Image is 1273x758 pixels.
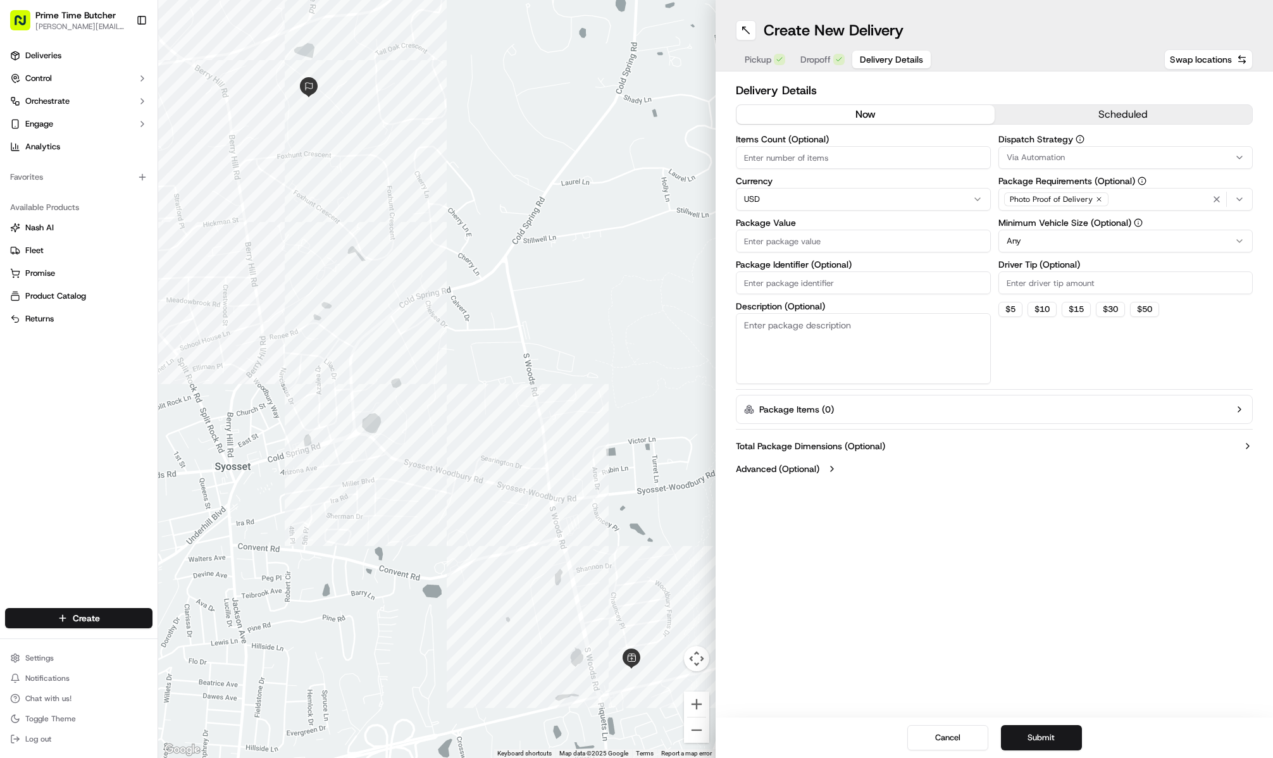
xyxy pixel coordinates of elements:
[736,302,991,311] label: Description (Optional)
[33,82,228,95] input: Got a question? Start typing here...
[5,608,152,628] button: Create
[1062,302,1091,317] button: $15
[736,260,991,269] label: Package Identifier (Optional)
[13,51,230,71] p: Welcome 👋
[5,669,152,687] button: Notifications
[736,440,1253,452] button: Total Package Dimensions (Optional)
[112,230,138,240] span: [DATE]
[497,749,552,758] button: Keyboard shortcuts
[10,313,147,325] a: Returns
[8,278,102,301] a: 📗Knowledge Base
[998,260,1253,269] label: Driver Tip (Optional)
[25,73,52,84] span: Control
[5,263,152,283] button: Promise
[998,218,1253,227] label: Minimum Vehicle Size (Optional)
[25,673,70,683] span: Notifications
[25,290,86,302] span: Product Catalog
[5,167,152,187] div: Favorites
[5,309,152,329] button: Returns
[13,165,85,175] div: Past conversations
[10,222,147,233] a: Nash AI
[1001,725,1082,750] button: Submit
[1076,135,1084,144] button: Dispatch Strategy
[998,177,1253,185] label: Package Requirements (Optional)
[800,53,831,66] span: Dropoff
[5,710,152,728] button: Toggle Theme
[860,53,923,66] span: Delivery Details
[161,742,203,758] a: Open this area in Google Maps (opens a new window)
[1138,177,1146,185] button: Package Requirements (Optional)
[5,197,152,218] div: Available Products
[764,20,904,40] h1: Create New Delivery
[736,218,991,227] label: Package Value
[25,313,54,325] span: Returns
[35,9,116,22] button: Prime Time Butcher
[25,714,76,724] span: Toggle Theme
[120,283,203,295] span: API Documentation
[1028,302,1057,317] button: $10
[5,240,152,261] button: Fleet
[736,82,1253,99] h2: Delivery Details
[25,222,54,233] span: Nash AI
[25,118,53,130] span: Engage
[25,197,35,207] img: 1736555255976-a54dd68f-1ca7-489b-9aae-adbdc363a1c4
[759,403,834,416] label: Package Items ( 0 )
[89,313,153,323] a: Powered byPylon
[102,278,208,301] a: 💻API Documentation
[39,196,92,206] span: Regen Pajulas
[35,22,126,32] button: [PERSON_NAME][EMAIL_ADDRESS][DOMAIN_NAME]
[196,162,230,177] button: See all
[10,268,147,279] a: Promise
[57,121,208,134] div: Start new chat
[215,125,230,140] button: Start new chat
[25,693,71,704] span: Chat with us!
[684,692,709,717] button: Zoom in
[102,196,128,206] span: [DATE]
[5,46,152,66] a: Deliveries
[684,718,709,743] button: Zoom out
[736,135,991,144] label: Items Count (Optional)
[13,121,35,144] img: 1736555255976-a54dd68f-1ca7-489b-9aae-adbdc363a1c4
[27,121,49,144] img: 1738778727109-b901c2ba-d612-49f7-a14d-d897ce62d23f
[736,105,995,124] button: now
[995,105,1253,124] button: scheduled
[736,395,1253,424] button: Package Items (0)
[25,653,54,663] span: Settings
[126,314,153,323] span: Pylon
[13,13,38,38] img: Nash
[25,283,97,295] span: Knowledge Base
[745,53,771,66] span: Pickup
[25,734,51,744] span: Log out
[25,96,70,107] span: Orchestrate
[13,184,33,204] img: Regen Pajulas
[1096,302,1125,317] button: $30
[105,230,109,240] span: •
[1134,218,1143,227] button: Minimum Vehicle Size (Optional)
[636,750,654,757] a: Terms (opens in new tab)
[998,302,1022,317] button: $5
[25,268,55,279] span: Promise
[661,750,712,757] a: Report a map error
[13,284,23,294] div: 📗
[5,218,152,238] button: Nash AI
[736,146,991,169] input: Enter number of items
[684,646,709,671] button: Map camera controls
[95,196,99,206] span: •
[5,730,152,748] button: Log out
[1010,194,1093,204] span: Photo Proof of Delivery
[5,114,152,134] button: Engage
[559,750,628,757] span: Map data ©2025 Google
[161,742,203,758] img: Google
[1164,49,1253,70] button: Swap locations
[998,146,1253,169] button: Via Automation
[1170,53,1232,66] span: Swap locations
[57,134,174,144] div: We're available if you need us!
[5,137,152,157] a: Analytics
[736,463,1253,475] button: Advanced (Optional)
[1007,152,1065,163] span: Via Automation
[1130,302,1159,317] button: $50
[5,690,152,707] button: Chat with us!
[736,271,991,294] input: Enter package identifier
[736,440,885,452] label: Total Package Dimensions (Optional)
